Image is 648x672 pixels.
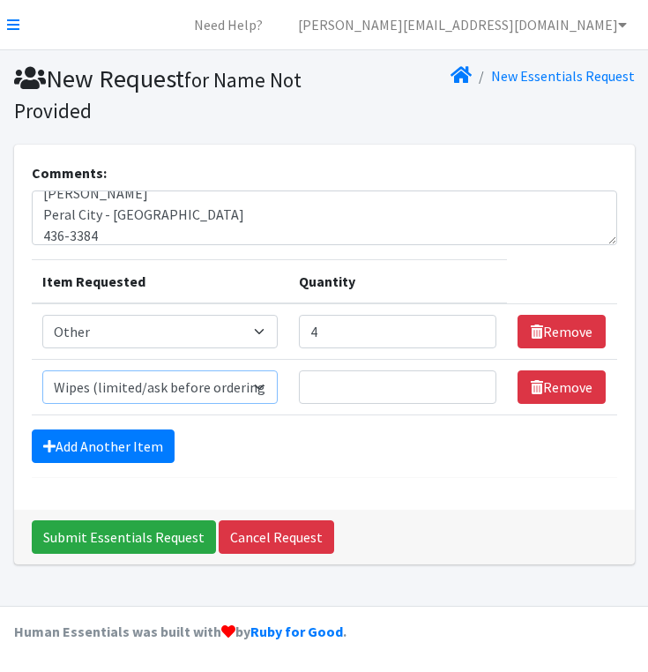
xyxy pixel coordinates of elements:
a: [PERSON_NAME][EMAIL_ADDRESS][DOMAIN_NAME] [284,7,641,42]
a: Add Another Item [32,429,175,463]
input: Submit Essentials Request [32,520,216,554]
a: Remove [518,370,606,404]
a: Need Help? [180,7,277,42]
small: for Name Not Provided [14,67,302,123]
strong: Human Essentials was built with by . [14,623,346,640]
th: Item Requested [32,260,289,304]
label: Comments: [32,162,107,183]
a: Ruby for Good [250,623,343,640]
th: Quantity [288,260,507,304]
h1: New Request [14,63,318,124]
a: Cancel Request [219,520,334,554]
a: Remove [518,315,606,348]
a: New Essentials Request [491,67,635,85]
